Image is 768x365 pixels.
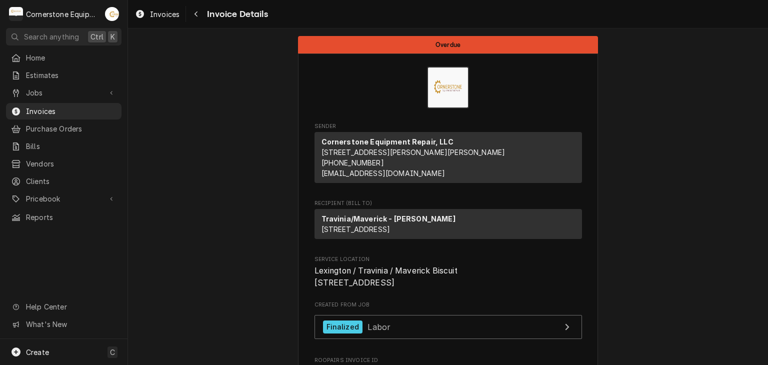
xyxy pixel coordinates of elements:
span: Create [26,348,49,356]
span: Pricebook [26,193,101,204]
span: C [110,347,115,357]
span: Sender [314,122,582,130]
span: Purchase Orders [26,123,116,134]
a: Reports [6,209,121,225]
span: Invoice Details [204,7,267,21]
a: [EMAIL_ADDRESS][DOMAIN_NAME] [321,169,445,177]
a: Invoices [131,6,183,22]
a: Go to Jobs [6,84,121,101]
div: AB [105,7,119,21]
a: Clients [6,173,121,189]
span: Invoices [150,9,179,19]
button: Navigate back [188,6,204,22]
span: Home [26,52,116,63]
a: Go to Help Center [6,298,121,315]
button: Search anythingCtrlK [6,28,121,45]
span: What's New [26,319,115,329]
div: Recipient (Bill To) [314,209,582,239]
span: Recipient (Bill To) [314,199,582,207]
span: Help Center [26,301,115,312]
a: Invoices [6,103,121,119]
span: Created From Job [314,301,582,309]
span: Reports [26,212,116,222]
span: Roopairs Invoice ID [314,356,582,364]
div: Recipient (Bill To) [314,209,582,243]
span: Ctrl [90,31,103,42]
span: Vendors [26,158,116,169]
div: Sender [314,132,582,187]
div: Invoice Recipient [314,199,582,243]
a: Estimates [6,67,121,83]
div: Sender [314,132,582,183]
span: Service Location [314,265,582,288]
div: Andrew Buigues's Avatar [105,7,119,21]
span: [STREET_ADDRESS][PERSON_NAME][PERSON_NAME] [321,148,505,156]
div: Status [298,36,598,53]
div: Service Location [314,255,582,289]
a: Go to What's New [6,316,121,332]
span: K [110,31,115,42]
a: Home [6,49,121,66]
div: Cornerstone Equipment Repair, LLC [26,9,99,19]
strong: Travinia/Maverick - [PERSON_NAME] [321,214,455,223]
div: C [9,7,23,21]
span: Jobs [26,87,101,98]
a: Purchase Orders [6,120,121,137]
a: Vendors [6,155,121,172]
a: Go to Pricebook [6,190,121,207]
img: Logo [427,66,469,108]
div: Finalized [323,320,362,334]
span: Lexington / Travinia / Maverick Biscuit [STREET_ADDRESS] [314,266,457,287]
strong: Cornerstone Equipment Repair, LLC [321,137,453,146]
div: Created From Job [314,301,582,344]
a: [PHONE_NUMBER] [321,158,384,167]
a: View Job [314,315,582,339]
div: Invoice Sender [314,122,582,187]
span: Estimates [26,70,116,80]
span: Bills [26,141,116,151]
span: [STREET_ADDRESS] [321,225,390,233]
span: Search anything [24,31,79,42]
span: Overdue [435,41,460,48]
a: Bills [6,138,121,154]
span: Invoices [26,106,116,116]
span: Service Location [314,255,582,263]
span: Clients [26,176,116,186]
span: Labor [367,321,390,331]
div: Cornerstone Equipment Repair, LLC's Avatar [9,7,23,21]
